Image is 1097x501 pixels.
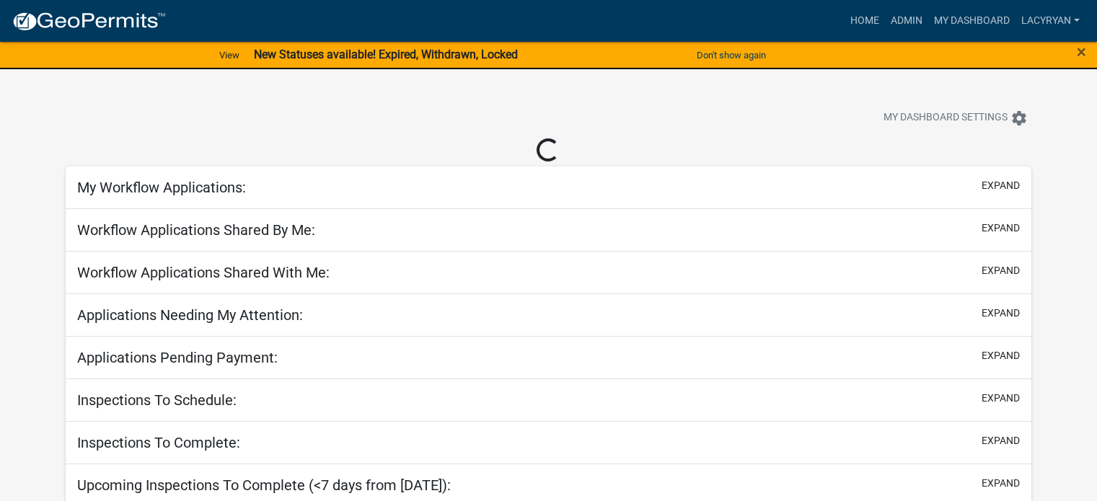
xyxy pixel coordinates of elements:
[982,178,1020,193] button: expand
[1010,110,1028,127] i: settings
[691,43,772,67] button: Don't show again
[213,43,245,67] a: View
[885,7,928,35] a: Admin
[982,433,1020,448] button: expand
[1077,43,1086,61] button: Close
[982,391,1020,406] button: expand
[845,7,885,35] a: Home
[1016,7,1085,35] a: lacyryan
[254,48,518,61] strong: New Statuses available! Expired, Withdrawn, Locked
[77,349,278,366] h5: Applications Pending Payment:
[77,264,330,281] h5: Workflow Applications Shared With Me:
[982,476,1020,491] button: expand
[77,476,451,494] h5: Upcoming Inspections To Complete (<7 days from [DATE]):
[982,306,1020,321] button: expand
[1077,42,1086,62] span: ×
[928,7,1016,35] a: My Dashboard
[77,434,240,451] h5: Inspections To Complete:
[872,104,1039,132] button: My Dashboard Settingssettings
[982,348,1020,363] button: expand
[982,221,1020,236] button: expand
[884,110,1008,127] span: My Dashboard Settings
[77,306,303,324] h5: Applications Needing My Attention:
[77,179,246,196] h5: My Workflow Applications:
[77,221,315,239] h5: Workflow Applications Shared By Me:
[77,391,237,409] h5: Inspections To Schedule:
[982,263,1020,278] button: expand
